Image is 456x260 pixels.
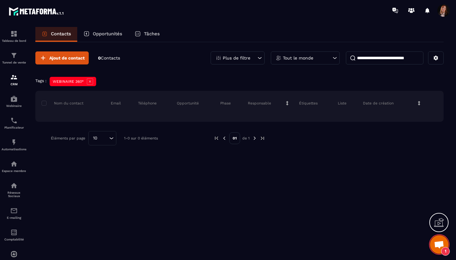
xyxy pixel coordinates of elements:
[51,31,71,37] p: Contacts
[2,90,26,112] a: automationsautomationsWebinaire
[2,126,26,129] p: Planificateur
[10,30,18,37] img: formation
[42,101,83,106] p: Nom du contact
[214,135,219,141] img: prev
[441,247,450,256] span: 1
[260,135,265,141] img: next
[2,191,26,198] p: Réseaux Sociaux
[2,61,26,64] p: Tunnel de vente
[101,55,120,60] span: Contacts
[2,224,26,246] a: accountantaccountantComptabilité
[430,235,449,254] a: Ouvrir le chat
[223,56,250,60] p: Plus de filtre
[10,117,18,124] img: scheduler
[2,156,26,177] a: automationsautomationsEspace membre
[299,101,318,106] p: Étiquettes
[93,31,122,37] p: Opportunités
[229,132,240,144] p: 01
[2,82,26,86] p: CRM
[2,69,26,90] a: formationformationCRM
[10,52,18,59] img: formation
[252,135,257,141] img: next
[10,250,18,258] img: automations
[51,136,85,140] p: Éléments par page
[220,101,231,106] p: Phase
[98,55,120,61] p: 0
[2,202,26,224] a: emailemailE-mailing
[10,95,18,103] img: automations
[9,6,65,17] img: logo
[91,135,100,142] span: 10
[283,56,313,60] p: Tout le monde
[111,101,121,106] p: Email
[10,139,18,146] img: automations
[124,136,158,140] p: 1-0 sur 0 éléments
[2,216,26,219] p: E-mailing
[53,79,84,84] p: WEBINAIRE 360°
[10,207,18,214] img: email
[10,160,18,168] img: automations
[10,182,18,189] img: social-network
[2,148,26,151] p: Automatisations
[10,73,18,81] img: formation
[2,25,26,47] a: formationformationTableau de bord
[128,27,166,42] a: Tâches
[363,101,394,106] p: Date de création
[248,101,271,106] p: Responsable
[2,104,26,108] p: Webinaire
[88,131,116,145] div: Search for option
[338,101,346,106] p: Liste
[10,229,18,236] img: accountant
[2,39,26,42] p: Tableau de bord
[2,169,26,173] p: Espace membre
[100,135,108,142] input: Search for option
[2,112,26,134] a: schedulerschedulerPlanificateur
[77,27,128,42] a: Opportunités
[242,136,250,141] p: de 1
[35,78,47,83] p: Tags :
[144,31,160,37] p: Tâches
[138,101,157,106] p: Téléphone
[177,101,199,106] p: Opportunité
[2,47,26,69] a: formationformationTunnel de vente
[2,177,26,202] a: social-networksocial-networkRéseaux Sociaux
[2,134,26,156] a: automationsautomationsAutomatisations
[49,55,85,61] span: Ajout de contact
[35,27,77,42] a: Contacts
[35,51,89,64] button: Ajout de contact
[2,238,26,241] p: Comptabilité
[221,135,227,141] img: prev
